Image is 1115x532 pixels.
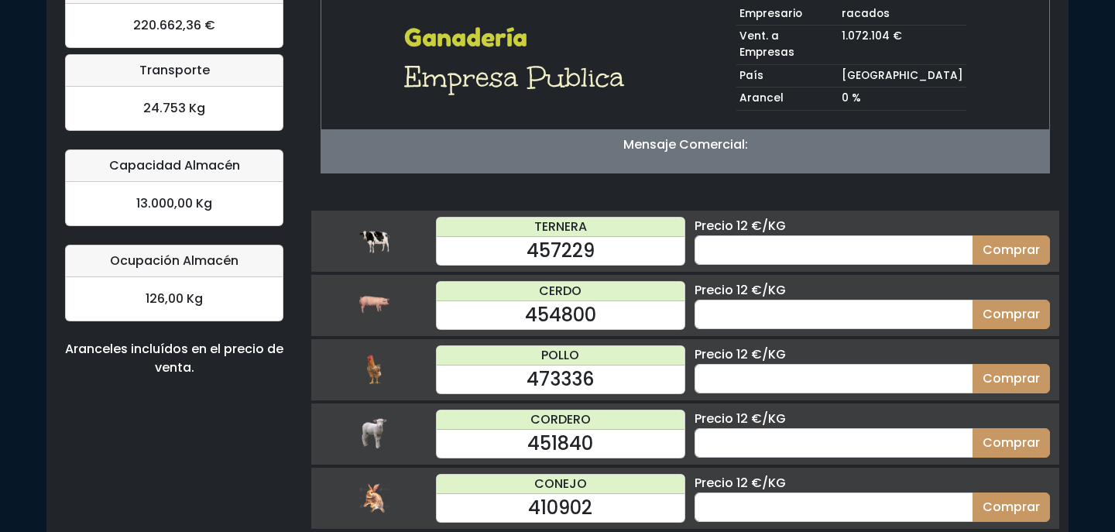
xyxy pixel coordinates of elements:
button: Comprar [973,235,1050,265]
div: 13.000,00 Kg [66,182,283,225]
div: 451840 [437,430,684,458]
img: pollo.png [359,354,389,385]
button: Comprar [973,428,1050,458]
div: TERNERA [437,218,684,237]
td: [GEOGRAPHIC_DATA] [839,64,966,88]
button: Comprar [973,493,1050,522]
div: POLLO [437,346,684,366]
div: Precio 12 €/KG [695,345,1050,364]
div: 457229 [437,237,684,265]
div: Precio 12 €/KG [695,410,1050,428]
div: Aranceles incluídos en el precio de venta. [65,340,283,377]
div: CERDO [437,282,684,301]
div: 454800 [437,301,684,329]
td: 1.072.104 € [839,26,966,64]
div: 410902 [437,494,684,522]
td: Empresario [736,3,839,26]
h2: Ganadería [404,23,634,53]
div: Transporte [66,55,283,87]
h1: Empresa Publica [404,59,634,96]
td: racados [839,3,966,26]
button: Comprar [973,300,1050,329]
p: Mensaje Comercial: [321,136,1049,154]
div: 220.662,36 € [66,4,283,47]
div: CONEJO [437,475,684,494]
div: Precio 12 €/KG [695,217,1050,235]
img: cerdo.png [359,290,389,321]
td: Vent. a Empresas [736,26,839,64]
button: Comprar [973,364,1050,393]
div: Precio 12 €/KG [695,281,1050,300]
img: ternera.png [359,225,389,256]
img: cordero.png [359,418,389,449]
td: País [736,64,839,88]
div: CORDERO [437,410,684,430]
div: Ocupación Almacén [66,245,283,277]
td: 0 % [839,88,966,111]
div: 126,00 Kg [66,277,283,321]
div: 24.753 Kg [66,87,283,130]
td: Arancel [736,88,839,111]
div: Capacidad Almacén [66,150,283,182]
div: 473336 [437,366,684,393]
div: Precio 12 €/KG [695,474,1050,493]
img: conejo.png [359,482,389,513]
